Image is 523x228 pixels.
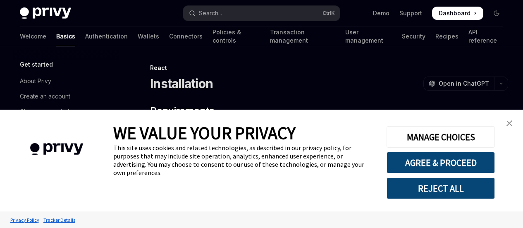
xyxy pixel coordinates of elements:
a: Basics [56,26,75,46]
a: Security [402,26,425,46]
div: React [150,64,508,72]
div: Create an account [20,91,70,101]
a: Authentication [85,26,128,46]
a: Dashboard [432,7,483,20]
div: This site uses cookies and related technologies, as described in our privacy policy, for purposes... [113,144,374,177]
span: Ctrl K [322,10,335,17]
h1: Installation [150,76,213,91]
button: Toggle dark mode [490,7,503,20]
a: Recipes [435,26,459,46]
div: About Privy [20,76,51,86]
img: close banner [506,120,512,126]
a: Wallets [138,26,159,46]
button: MANAGE CHOICES [387,126,495,148]
button: AGREE & PROCEED [387,152,495,173]
a: Create an account [13,89,119,104]
a: Connectors [169,26,203,46]
a: Policies & controls [213,26,260,46]
button: Open search [183,6,340,21]
a: User management [345,26,392,46]
div: Choose your platform [20,107,79,117]
a: API reference [468,26,503,46]
button: Open in ChatGPT [423,77,494,91]
button: REJECT ALL [387,178,495,199]
a: Demo [373,9,389,17]
span: WE VALUE YOUR PRIVACY [113,122,296,144]
a: Welcome [20,26,46,46]
img: company logo [12,131,101,167]
span: Open in ChatGPT [439,79,489,88]
img: dark logo [20,7,71,19]
span: Dashboard [439,9,470,17]
div: Search... [199,8,222,18]
a: Support [399,9,422,17]
span: Requirements [150,104,214,118]
a: Choose your platform [13,104,119,119]
h5: Get started [20,60,53,70]
a: About Privy [13,74,119,89]
a: close banner [501,115,518,132]
a: Transaction management [270,26,336,46]
a: Tracker Details [41,213,77,227]
a: Privacy Policy [8,213,41,227]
